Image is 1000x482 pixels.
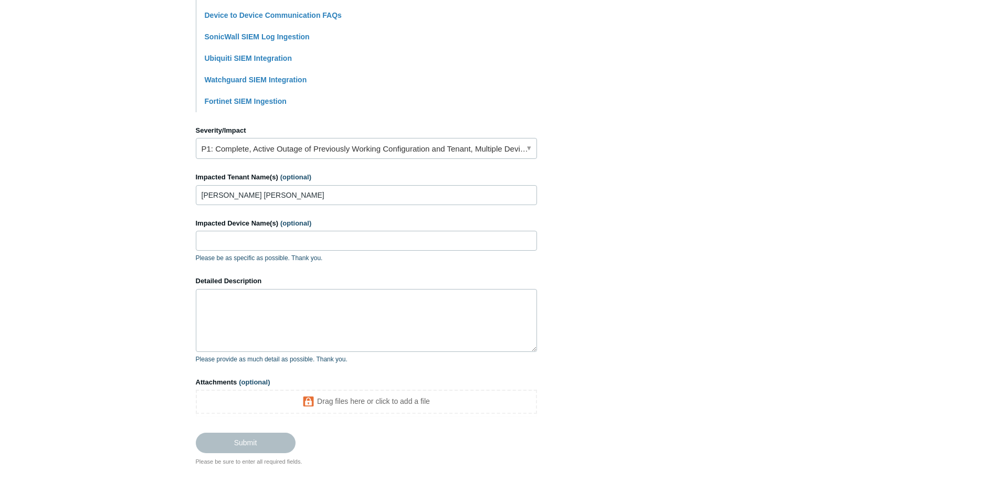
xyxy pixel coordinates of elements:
[205,33,310,41] a: SonicWall SIEM Log Ingestion
[196,125,537,136] label: Severity/Impact
[280,173,311,181] span: (optional)
[196,377,537,388] label: Attachments
[239,378,270,386] span: (optional)
[205,76,307,84] a: Watchguard SIEM Integration
[196,138,537,159] a: P1: Complete, Active Outage of Previously Working Configuration and Tenant, Multiple Devices
[205,97,287,105] a: Fortinet SIEM Ingestion
[196,218,537,229] label: Impacted Device Name(s)
[196,276,537,286] label: Detailed Description
[205,54,292,62] a: Ubiquiti SIEM Integration
[196,433,296,453] input: Submit
[205,11,342,19] a: Device to Device Communication FAQs
[196,253,537,263] p: Please be as specific as possible. Thank you.
[196,457,537,466] div: Please be sure to enter all required fields.
[196,355,537,364] p: Please provide as much detail as possible. Thank you.
[280,219,311,227] span: (optional)
[196,172,537,183] label: Impacted Tenant Name(s)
